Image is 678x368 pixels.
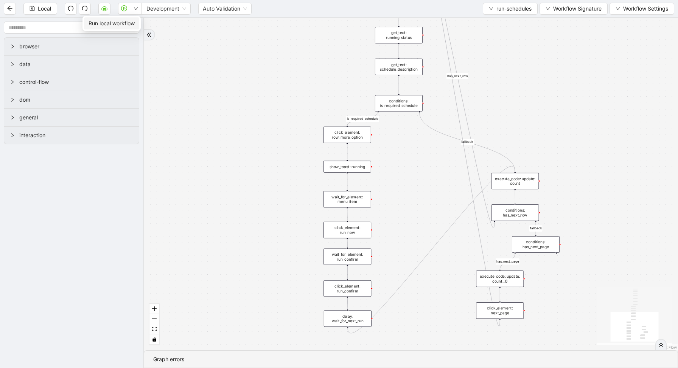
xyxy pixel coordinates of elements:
div: general [4,109,139,126]
div: get_text: schedule_description [375,59,423,75]
g: Edge from click_element: run_confirm to delay: wait_for_next_run [347,298,348,309]
span: down [546,6,550,11]
span: Auto Validation [203,3,247,14]
div: click_element: row_more_option [323,127,371,143]
button: undo [65,3,77,15]
span: right [10,62,15,66]
span: data [19,60,133,68]
span: down [489,6,493,11]
div: execute_code: update: count [491,173,539,189]
div: wait_for_element: menu_item [323,191,371,207]
div: conditions: is_required_schedule [375,95,423,111]
span: cloud-server [101,5,107,11]
div: browser [4,38,139,55]
div: conditions: has_next_page [512,236,560,253]
span: down [134,6,138,11]
span: double-right [146,32,152,37]
span: plus-circle [552,257,560,265]
g: Edge from conditions: is_required_schedule to click_element: row_more_option [346,113,379,125]
div: control-flow [4,73,139,91]
div: dom [4,91,139,108]
button: downrun-schedules [483,3,538,15]
div: conditions: has_next_pageplus-circle [512,236,560,253]
g: Edge from conditions: is_required_schedule to execute_code: update: count [420,113,515,172]
span: right [10,80,15,84]
div: interaction [4,127,139,144]
span: double-right [658,342,664,348]
button: saveLocal [23,3,57,15]
span: redo [82,5,88,11]
span: play-circle [121,5,127,11]
div: click_element: next_page [476,302,524,319]
div: show_toast: running [323,161,371,173]
button: arrow-left [4,3,16,15]
div: get_text: running_status [375,27,423,43]
g: Edge from conditions: has_next_page to execute_code: update: count__0 [496,254,519,269]
g: Edge from conditions: has_next_row to conditions: has_next_page [529,222,543,235]
button: zoom in [149,304,159,314]
div: wait_for_element: run_confirm [323,249,371,265]
span: arrow-left [7,5,13,11]
button: cloud-server [98,3,110,15]
span: general [19,113,133,122]
span: Local [38,5,51,13]
span: right [10,44,15,49]
div: click_element: run_now [323,222,371,238]
span: dom [19,96,133,104]
span: save [30,6,35,11]
div: click_element: run_confirm [323,280,371,297]
div: execute_code: update: count__0 [476,271,524,287]
div: data [4,56,139,73]
span: interaction [19,131,133,139]
span: right [10,133,15,138]
button: fit view [149,324,159,334]
span: undo [68,5,74,11]
span: browser [19,42,133,51]
span: down [616,6,620,11]
button: down [130,3,142,15]
button: play-circle [118,3,130,15]
div: conditions: has_next_row [491,204,539,221]
button: redo [79,3,91,15]
button: downWorkflow Settings [610,3,674,15]
g: Edge from delay: wait_for_next_run to execute_code: update: count [348,166,515,333]
button: downWorkflow Signature [540,3,608,15]
span: Workflow Signature [553,5,602,13]
div: delay: wait_for_next_run [324,310,372,327]
a: React Flow attribution [657,345,677,349]
span: right [10,97,15,102]
button: toggle interactivity [149,334,159,345]
span: Development [146,3,186,14]
span: Run local workflow [89,19,135,28]
div: Graph errors [153,355,669,363]
span: run-schedules [496,5,532,13]
span: right [10,115,15,120]
span: Workflow Settings [623,5,668,13]
span: control-flow [19,78,133,86]
button: zoom out [149,314,159,324]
